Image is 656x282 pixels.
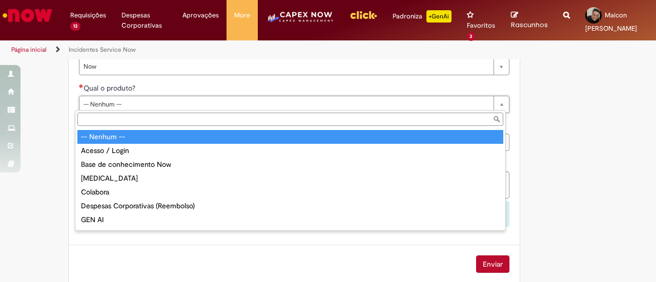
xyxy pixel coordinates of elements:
div: Hera [77,227,503,241]
div: GEN AI [77,213,503,227]
div: Colabora [77,185,503,199]
div: Despesas Corporativas (Reembolso) [77,199,503,213]
div: -- Nenhum -- [77,130,503,144]
div: Acesso / Login [77,144,503,158]
div: [MEDICAL_DATA] [77,171,503,185]
div: Base de conhecimento Now [77,158,503,171]
ul: Qual o produto? [75,128,505,230]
